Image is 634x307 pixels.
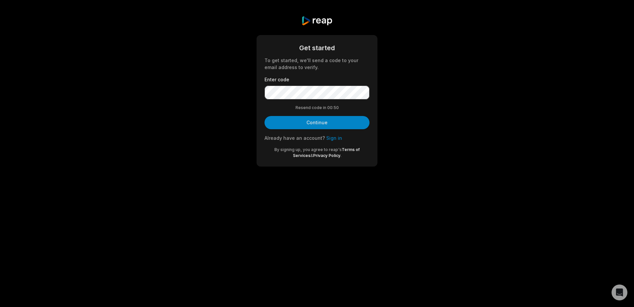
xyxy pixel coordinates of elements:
[264,116,370,129] button: Continue
[293,147,360,158] a: Terms of Services
[301,16,333,26] img: reap
[340,153,341,158] span: .
[313,153,340,158] a: Privacy Policy
[264,135,325,141] span: Already have an account?
[274,147,342,152] span: By signing up, you agree to reap's
[264,43,370,53] div: Get started
[264,57,370,71] div: To get started, we'll send a code to your email address to verify.
[326,135,342,141] a: Sign in
[334,105,339,111] span: 50
[612,285,627,300] div: Open Intercom Messenger
[310,153,313,158] span: &
[264,76,370,83] label: Enter code
[264,105,370,111] div: Resend code in 00:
